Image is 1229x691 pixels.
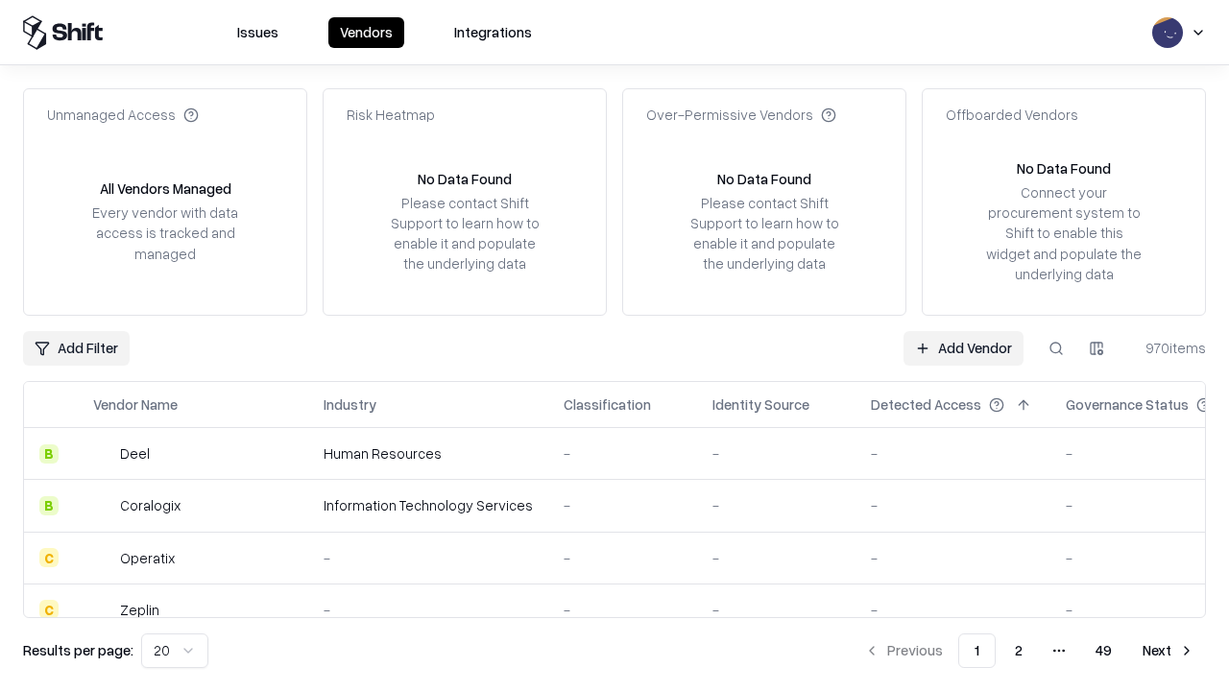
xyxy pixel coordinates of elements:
[871,443,1035,464] div: -
[1131,633,1206,668] button: Next
[685,193,844,274] div: Please contact Shift Support to learn how to enable it and populate the underlying data
[39,600,59,619] div: C
[871,548,1035,568] div: -
[120,548,175,568] div: Operatix
[85,203,245,263] div: Every vendor with data access is tracked and managed
[1000,633,1038,668] button: 2
[93,444,112,464] img: Deel
[1017,158,1111,179] div: No Data Found
[385,193,544,274] div: Please contact Shift Support to learn how to enable it and populate the underlying data
[120,600,159,620] div: Zeplin
[564,443,682,464] div: -
[39,548,59,567] div: C
[712,394,809,415] div: Identity Source
[418,169,512,189] div: No Data Found
[712,548,840,568] div: -
[712,495,840,515] div: -
[324,495,533,515] div: Information Technology Services
[328,17,404,48] button: Vendors
[39,444,59,464] div: B
[717,169,811,189] div: No Data Found
[23,640,133,660] p: Results per page:
[958,633,996,668] button: 1
[120,443,150,464] div: Deel
[564,548,682,568] div: -
[1080,633,1127,668] button: 49
[47,105,199,125] div: Unmanaged Access
[904,331,1024,366] a: Add Vendor
[226,17,290,48] button: Issues
[564,495,682,515] div: -
[324,394,376,415] div: Industry
[443,17,543,48] button: Integrations
[646,105,836,125] div: Over-Permissive Vendors
[100,179,231,199] div: All Vendors Managed
[93,496,112,515] img: Coralogix
[324,548,533,568] div: -
[712,600,840,620] div: -
[984,182,1144,284] div: Connect your procurement system to Shift to enable this widget and populate the underlying data
[564,600,682,620] div: -
[871,495,1035,515] div: -
[324,600,533,620] div: -
[853,633,1206,668] nav: pagination
[871,394,981,415] div: Detected Access
[946,105,1078,125] div: Offboarded Vendors
[1066,394,1189,415] div: Governance Status
[23,331,130,366] button: Add Filter
[324,443,533,464] div: Human Resources
[120,495,181,515] div: Coralogix
[39,496,59,515] div: B
[1129,338,1206,358] div: 970 items
[93,394,178,415] div: Vendor Name
[564,394,651,415] div: Classification
[93,600,112,619] img: Zeplin
[712,443,840,464] div: -
[93,548,112,567] img: Operatix
[347,105,435,125] div: Risk Heatmap
[871,600,1035,620] div: -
